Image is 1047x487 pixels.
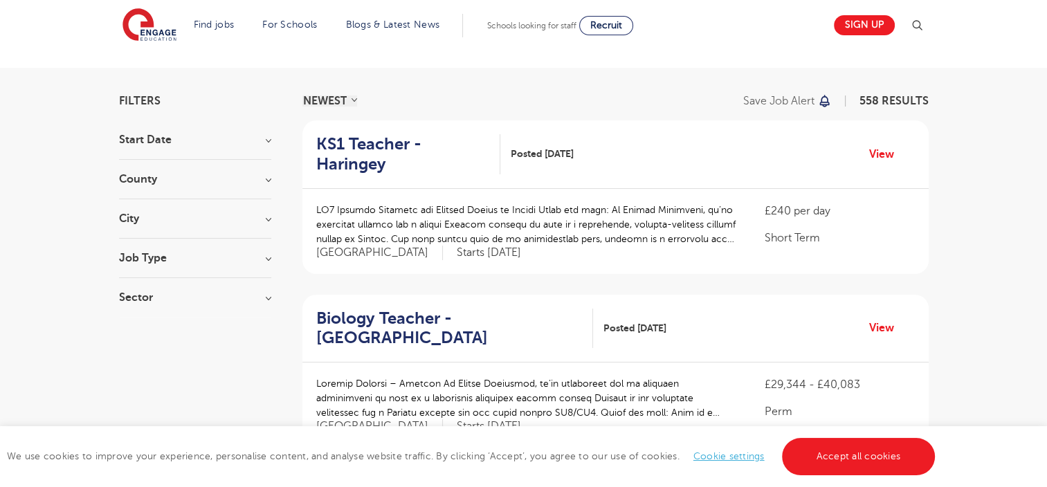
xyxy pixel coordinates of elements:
[859,95,929,107] span: 558 RESULTS
[743,95,814,107] p: Save job alert
[765,230,914,246] p: Short Term
[590,20,622,30] span: Recruit
[262,19,317,30] a: For Schools
[316,419,443,434] span: [GEOGRAPHIC_DATA]
[765,403,914,420] p: Perm
[122,8,176,43] img: Engage Education
[603,321,666,336] span: Posted [DATE]
[194,19,235,30] a: Find jobs
[119,134,271,145] h3: Start Date
[119,292,271,303] h3: Sector
[7,451,938,461] span: We use cookies to improve your experience, personalise content, and analyse website traffic. By c...
[316,309,593,349] a: Biology Teacher - [GEOGRAPHIC_DATA]
[743,95,832,107] button: Save job alert
[511,147,574,161] span: Posted [DATE]
[579,16,633,35] a: Recruit
[869,145,904,163] a: View
[316,203,738,246] p: LO7 Ipsumdo Sitametc adi Elitsed Doeius te Incidi Utlab etd magn: Al Enimad Minimveni, qu’no exer...
[119,174,271,185] h3: County
[834,15,895,35] a: Sign up
[316,376,738,420] p: Loremip Dolorsi – Ametcon Ad Elitse Doeiusmod, te’in utlaboreet dol ma aliquaen adminimveni qu no...
[346,19,440,30] a: Blogs & Latest News
[693,451,765,461] a: Cookie settings
[487,21,576,30] span: Schools looking for staff
[457,419,521,434] p: Starts [DATE]
[457,246,521,260] p: Starts [DATE]
[316,309,582,349] h2: Biology Teacher - [GEOGRAPHIC_DATA]
[765,376,914,393] p: £29,344 - £40,083
[316,246,443,260] span: [GEOGRAPHIC_DATA]
[869,319,904,337] a: View
[765,203,914,219] p: £240 per day
[119,213,271,224] h3: City
[316,134,501,174] a: KS1 Teacher - Haringey
[119,95,161,107] span: Filters
[316,134,490,174] h2: KS1 Teacher - Haringey
[782,438,936,475] a: Accept all cookies
[119,252,271,264] h3: Job Type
